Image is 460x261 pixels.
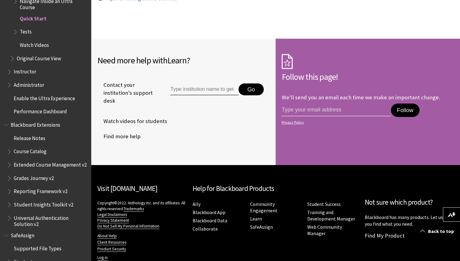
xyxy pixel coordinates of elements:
[170,83,239,96] input: Type institution name to get support
[14,160,87,168] span: Extended Course Management v2
[365,214,454,227] p: Blackboard has many products. Let us help you find what you need.
[97,233,117,239] a: About Help
[416,226,460,237] a: Back to top
[250,216,262,222] a: Learn
[14,173,54,181] span: Grades Journey v2
[14,93,75,101] span: Enable the Ultra Experience
[20,27,32,35] span: Tests
[14,213,87,227] span: Universal Authentication Solution v2
[365,232,405,239] a: Find My Product
[124,206,144,212] a: Trademarks
[97,246,126,252] a: Product Security
[239,83,264,96] button: Go
[193,209,225,216] a: Blackboard App
[17,53,61,62] span: Original Course View
[97,218,129,223] a: Privacy Statement
[97,81,156,105] span: Contact your institution's support desk
[193,201,200,207] a: Ally
[14,133,45,141] span: Release Notes
[307,201,341,207] a: Student Success
[97,132,141,141] a: Find more help
[307,209,355,222] a: Training and Development Manager
[14,199,73,208] span: Student Insights Toolkit v2
[167,55,186,66] span: Learn
[193,217,227,224] a: Blackboard Data
[97,255,108,260] a: Log in
[193,226,218,232] a: Collaborate
[282,94,440,101] p: We'll send you an email each time we make an important change.
[365,197,454,208] h2: Not sure which product?
[391,104,420,117] button: Follow
[97,240,126,245] a: Client Resources
[20,13,47,22] span: Quick Start
[282,104,391,116] input: email address
[97,117,167,126] a: Watch videos for students
[4,120,88,227] nav: Book outline for Blackboard Extensions
[282,54,293,69] img: Subscription Icon
[97,184,157,193] a: Visit [DOMAIN_NAME]
[14,186,68,195] span: Reporting Framework v2
[97,200,186,229] p: Copyright©2022. Anthology Inc. and its affiliates. All rights reserved.
[307,224,342,237] a: Web Community Manager
[14,80,44,88] span: Administrator
[282,120,452,125] a: Privacy Policy
[14,146,47,155] span: Course Catalog
[97,212,127,217] a: Legal Disclaimers
[14,67,36,75] span: Instructor
[14,107,67,115] span: Performance Dashboard
[97,54,270,67] h2: Need more help with ?
[20,40,49,48] span: Watch Videos
[14,244,61,252] span: Supported File Types
[193,183,359,194] h2: Help for Blackboard Products
[11,230,34,238] span: SafeAssign
[11,120,60,128] span: Blackboard Extensions
[282,70,454,83] h2: Follow this page!
[97,224,159,229] a: Do Not Sell My Personal Information
[250,224,273,230] a: SafeAssign
[250,201,277,214] a: Community Engagement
